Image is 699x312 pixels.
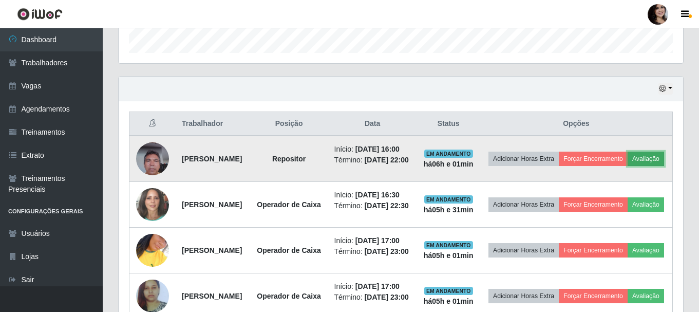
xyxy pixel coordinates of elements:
li: Início: [334,190,411,200]
li: Término: [334,246,411,257]
th: Data [328,112,417,136]
strong: há 06 h e 01 min [424,160,474,168]
img: 1689966026583.jpeg [136,185,169,224]
button: Forçar Encerramento [559,243,628,258]
img: 1721053497188.jpeg [136,137,169,180]
strong: [PERSON_NAME] [182,155,242,163]
button: Adicionar Horas Extra [488,243,559,258]
strong: [PERSON_NAME] [182,246,242,254]
span: EM ANDAMENTO [424,150,473,158]
strong: há 05 h e 31 min [424,206,474,214]
th: Opções [480,112,673,136]
time: [DATE] 23:00 [365,293,409,301]
strong: [PERSON_NAME] [182,200,242,209]
time: [DATE] 22:00 [365,156,409,164]
li: Início: [334,281,411,292]
li: Término: [334,155,411,166]
button: Forçar Encerramento [559,197,628,212]
span: EM ANDAMENTO [424,287,473,295]
time: [DATE] 17:00 [355,236,400,245]
strong: Operador de Caixa [257,292,321,300]
span: EM ANDAMENTO [424,195,473,204]
button: Avaliação [628,243,664,258]
strong: há 05 h e 01 min [424,251,474,260]
strong: há 05 h e 01 min [424,297,474,305]
time: [DATE] 23:00 [365,247,409,255]
time: [DATE] 16:30 [355,191,400,199]
button: Avaliação [628,152,664,166]
button: Forçar Encerramento [559,289,628,303]
button: Adicionar Horas Extra [488,197,559,212]
strong: [PERSON_NAME] [182,292,242,300]
strong: Repositor [272,155,306,163]
th: Posição [250,112,328,136]
img: 1683920457997.jpeg [136,221,169,280]
button: Avaliação [628,289,664,303]
li: Término: [334,292,411,303]
li: Início: [334,144,411,155]
button: Avaliação [628,197,664,212]
time: [DATE] 16:00 [355,145,400,153]
li: Início: [334,235,411,246]
button: Adicionar Horas Extra [488,152,559,166]
th: Trabalhador [176,112,250,136]
li: Término: [334,200,411,211]
strong: Operador de Caixa [257,246,321,254]
button: Forçar Encerramento [559,152,628,166]
strong: Operador de Caixa [257,200,321,209]
time: [DATE] 17:00 [355,282,400,290]
span: EM ANDAMENTO [424,241,473,249]
th: Status [417,112,480,136]
button: Adicionar Horas Extra [488,289,559,303]
time: [DATE] 22:30 [365,201,409,210]
img: CoreUI Logo [17,8,63,21]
